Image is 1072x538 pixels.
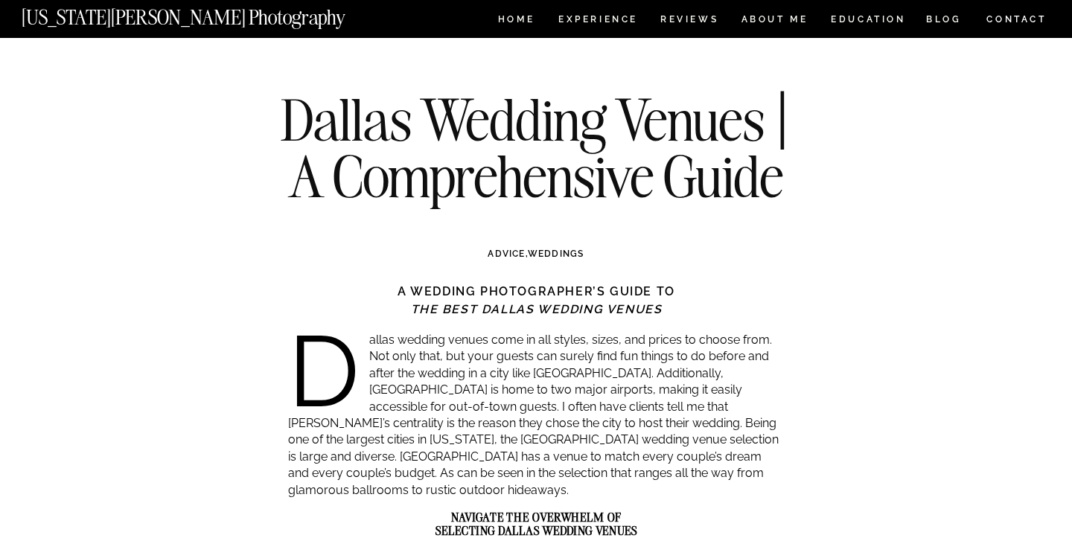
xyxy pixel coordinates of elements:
[398,284,675,298] strong: A WEDDING PHOTOGRAPHER’S GUIDE TO
[741,15,808,28] a: ABOUT ME
[528,249,584,259] a: WEDDINGS
[435,510,637,538] strong: NAVIGATE THE OVERWHELM OF SELECTING DALLAS WEDDING VENUES
[660,15,716,28] a: REVIEWS
[411,302,663,316] strong: THE BEST DALLAS WEDDING VENUES
[288,332,785,499] p: Dallas wedding venues come in all styles, sizes, and prices to choose from. Not only that, but yo...
[986,11,1047,28] a: CONTACT
[926,15,962,28] a: BLOG
[829,15,907,28] a: EDUCATION
[22,7,395,20] a: [US_STATE][PERSON_NAME] Photography
[319,247,753,260] h3: ,
[488,249,525,259] a: ADVICE
[495,15,537,28] a: HOME
[558,15,636,28] a: Experience
[266,92,806,204] h1: Dallas Wedding Venues | A Comprehensive Guide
